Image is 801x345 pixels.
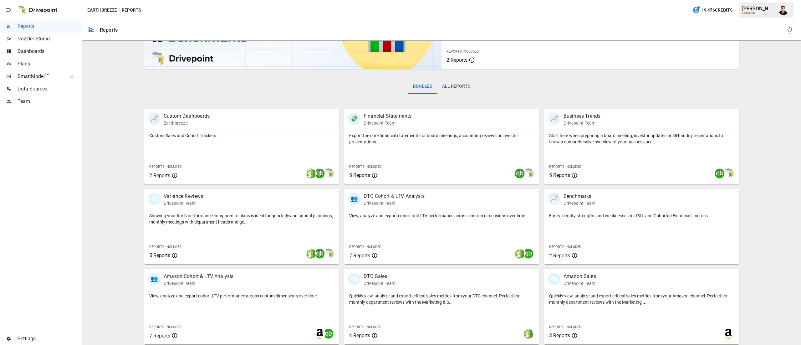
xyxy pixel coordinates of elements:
p: DTC Cohort & LTV Analysis [364,193,425,200]
p: Custom Sales and Cohort Trackers. [149,132,334,139]
p: Showing your firm's performance compared to plans is ideal for quarterly and annual plannings, mo... [149,213,334,225]
img: quickbooks [315,249,325,259]
span: ™ [45,72,49,80]
span: 5 Reports [549,172,570,178]
span: 19,476 Credits [702,6,732,14]
button: Earthbreeze [87,6,117,14]
span: Settings [18,335,81,342]
p: Amazon Sales [564,273,596,280]
span: Reports Included [446,49,479,54]
div: 📈 [548,112,560,125]
p: Custom Dashboards [164,112,210,120]
p: View, analyze and export cohort LTV performance across custom dimensions over time. [149,293,334,299]
button: 19,476Credits [690,4,735,16]
div: Earthbreeze [742,12,775,14]
span: Dazzler Studio [18,35,81,43]
p: Export the core financial statements for board meetings, accounting reviews or investor presentat... [349,132,534,145]
span: Reports Included [349,325,381,329]
img: amazon [315,329,325,339]
img: smart model [324,249,334,259]
img: smart model [324,168,334,178]
span: Reports Included [149,245,181,249]
p: Business Trends [564,112,600,120]
span: Reports [18,23,81,30]
div: 🛍 [548,273,560,285]
div: 💸 [348,112,360,125]
span: Team [18,98,81,105]
img: shopify [523,329,533,339]
span: Reports Included [149,325,181,329]
span: 5 Reports [149,252,170,258]
img: shopify [306,249,316,259]
img: shopify [515,249,525,259]
img: quickbooks [324,329,334,339]
p: Drivepoint Team [164,280,233,286]
p: Quickly view, analyze and export critical sales metrics from your DTC channel. Perfect for monthl... [349,293,534,305]
span: 7 Reports [349,253,370,259]
img: shopify [306,168,316,178]
div: Reports [100,27,118,33]
span: SmartModel [18,73,63,80]
p: Earthbreeze [164,120,210,126]
p: Drivepoint Team [564,280,596,286]
span: 2 Reports [149,172,170,178]
span: Reports Included [349,165,381,169]
button: Francisco Sanchez [775,1,792,19]
img: quickbooks [515,168,525,178]
span: 2 Reports [446,57,467,63]
img: quickbooks [315,168,325,178]
span: Reports Included [349,245,381,249]
img: smart model [723,168,733,178]
p: Amazon Cohort & LTV Analysis [164,273,233,280]
span: Reports Included [549,165,581,169]
p: Financial Statements [364,112,411,120]
span: 4 Reports [349,332,370,338]
p: Drivepoint Team [164,200,203,206]
div: / [118,6,120,14]
p: Variance Reviews [164,193,203,200]
p: Benchmarks [564,193,595,200]
p: View, analyze and export cohort and LTV performance across custom dimensions over time. [349,213,534,219]
p: DTC Sales [364,273,395,280]
p: Drivepoint Team [564,200,595,206]
img: smart model [523,168,533,178]
img: Francisco Sanchez [778,5,788,15]
img: quickbooks [715,168,725,178]
p: Start here when preparing a board meeting, investor updates or all-hands presentations to show a ... [549,132,734,145]
span: 5 Reports [349,172,370,178]
p: Drivepoint Team [564,120,600,126]
button: All Reports [437,79,475,94]
div: 📈 [548,193,560,205]
div: 🛍 [348,273,360,285]
div: 📈 [148,112,161,125]
div: [PERSON_NAME] [742,6,775,12]
span: Reports Included [549,325,581,329]
p: Quickly view, analyze and export critical sales metrics from your Amazon channel. Perfect for mon... [549,293,734,305]
span: Plans [18,60,81,68]
span: 3 Reports [549,332,570,338]
span: 7 Reports [149,333,170,339]
p: Drivepoint Team [364,200,425,206]
span: Data Sources [18,85,81,93]
img: quickbooks [523,249,533,259]
p: Drivepoint Team [364,120,411,126]
div: 👥 [348,193,360,205]
button: Bundles [408,79,437,94]
img: amazon [723,329,733,339]
p: Drivepoint Team [364,280,395,286]
p: Easily identify strengths and weaknesses for P&L and Cohorted Financials metrics. [549,213,734,219]
span: 2 Reports [549,253,570,259]
div: 🗓 [148,193,161,205]
span: Dashboards [18,48,81,55]
span: Reports Included [549,245,581,249]
div: 👥 [148,273,161,285]
span: Reports Included [149,165,181,169]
